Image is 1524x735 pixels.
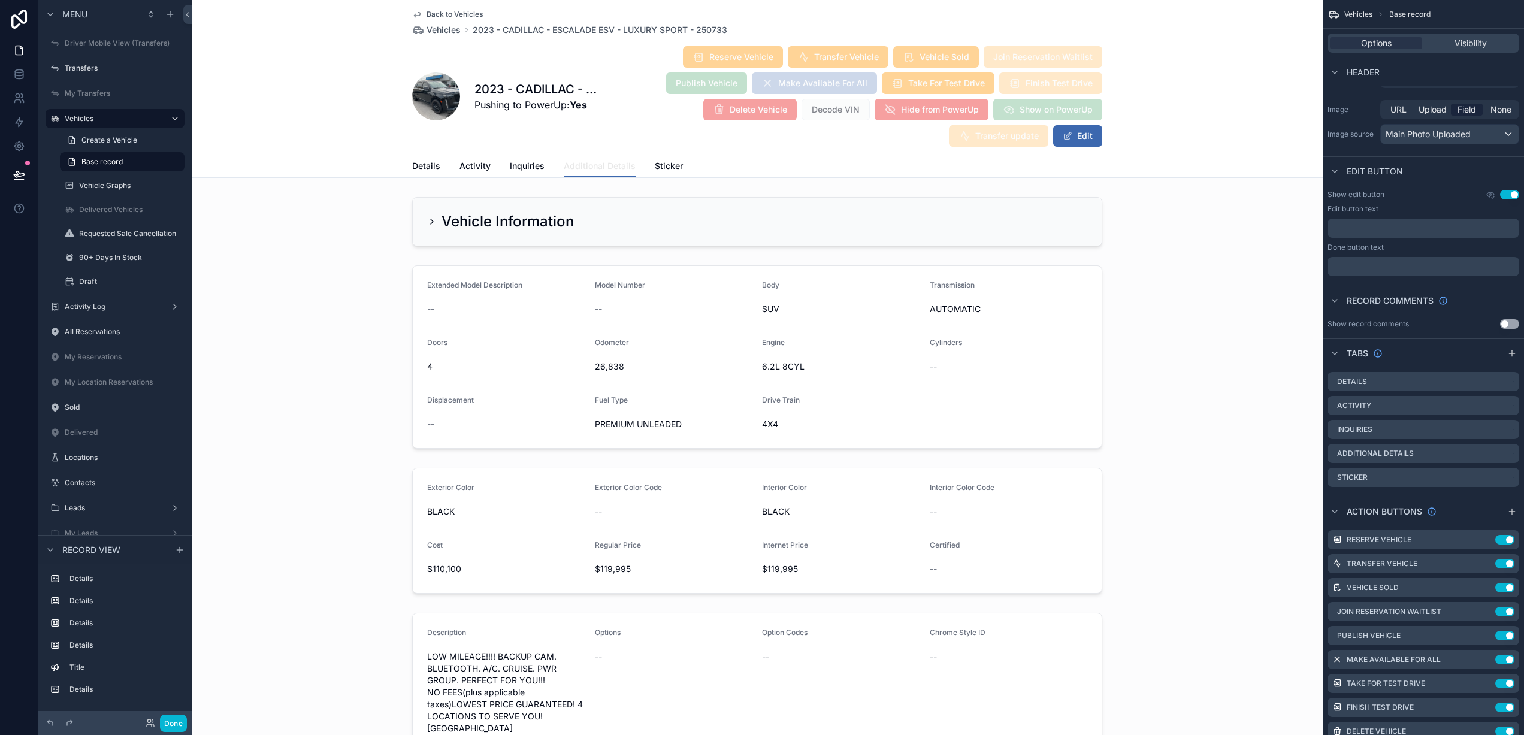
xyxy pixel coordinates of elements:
label: Image [1328,105,1375,114]
a: Additional Details [564,155,636,178]
label: Details [1337,377,1367,386]
a: Back to Vehicles [412,10,483,19]
label: Inquiries [1337,425,1372,434]
span: Menu [62,8,87,20]
label: Sold [65,403,182,412]
span: Field [1458,104,1476,116]
a: Inquiries [510,155,545,179]
span: Action buttons [1347,506,1422,518]
label: Sticker [1337,473,1368,482]
label: Details [69,596,180,606]
label: Vehicle Graphs [79,181,182,190]
span: Sticker [655,160,683,172]
label: Make Available For All [1347,655,1441,664]
label: Additional Details [1337,449,1414,458]
span: Create a Vehicle [81,135,137,145]
label: Details [69,640,180,650]
span: Header [1347,66,1380,78]
div: scrollable content [38,564,192,711]
a: Leads [46,498,185,518]
label: Edit button text [1328,204,1378,214]
label: Transfers [65,63,182,73]
a: My Location Reservations [46,373,185,392]
span: Vehicles [427,24,461,36]
label: Vehicles [65,114,161,123]
span: Vehicles [1344,10,1372,19]
label: My Location Reservations [65,377,182,387]
a: My Transfers [46,84,185,103]
a: Delivered Vehicles [60,200,185,219]
span: Record comments [1347,295,1434,307]
a: Create a Vehicle [60,131,185,150]
a: All Reservations [46,322,185,341]
label: Activity [1337,401,1371,410]
span: Edit button [1347,165,1403,177]
span: Base record [1389,10,1431,19]
span: URL [1390,104,1407,116]
label: Details [69,618,180,628]
span: Tabs [1347,347,1368,359]
a: My Reservations [46,347,185,367]
strong: Yes [570,99,587,111]
label: Leads [65,503,165,513]
label: Activity Log [65,302,165,311]
label: Vehicle Sold [1347,583,1399,592]
div: Show record comments [1328,319,1409,329]
label: My Leads [65,528,165,538]
a: 90+ Days In Stock [60,248,185,267]
label: Done button text [1328,243,1384,252]
span: Base record [81,157,123,167]
label: My Transfers [65,89,182,98]
a: Activity [459,155,491,179]
span: Back to Vehicles [427,10,483,19]
button: Main Photo Uploaded [1380,124,1519,144]
label: 90+ Days In Stock [79,253,182,262]
a: Activity Log [46,297,185,316]
label: Image source [1328,129,1375,139]
span: Activity [459,160,491,172]
a: Delivered [46,423,185,442]
span: Upload [1419,104,1447,116]
label: Driver Mobile View (Transfers) [65,38,182,48]
label: Locations [65,453,182,462]
a: 2023 - CADILLAC - ESCALADE ESV - LUXURY SPORT - 250733 [473,24,727,36]
h1: 2023 - CADILLAC - ESCALADE ESV - LUXURY SPORT - 250733 [474,81,599,98]
button: Done [160,715,187,732]
label: Details [69,685,180,694]
span: Pushing to PowerUp: [474,98,599,112]
span: Options [1361,37,1392,49]
label: Delivered [65,428,182,437]
a: Details [412,155,440,179]
label: Show edit button [1328,190,1384,199]
a: Sold [46,398,185,417]
span: Main Photo Uploaded [1386,128,1471,140]
a: Contacts [46,473,185,492]
a: Driver Mobile View (Transfers) [46,34,185,53]
a: Transfers [46,59,185,78]
label: Reserve Vehicle [1347,535,1411,545]
a: Draft [60,272,185,291]
label: Join Reservation Waitlist [1337,607,1441,616]
span: None [1490,104,1511,116]
span: Visibility [1455,37,1487,49]
label: Contacts [65,478,182,488]
div: scrollable content [1328,219,1519,238]
div: scrollable content [1328,257,1519,276]
label: Publish Vehicle [1337,631,1401,640]
label: All Reservations [65,327,182,337]
button: Edit [1053,125,1102,147]
label: Transfer Vehicle [1347,559,1417,568]
label: Title [69,663,180,672]
span: Additional Details [564,160,636,172]
a: Base record [60,152,185,171]
label: My Reservations [65,352,182,362]
span: Inquiries [510,160,545,172]
a: Requested Sale Cancellation [60,224,185,243]
label: Requested Sale Cancellation [79,229,182,238]
a: My Leads [46,524,185,543]
a: Vehicles [46,109,185,128]
a: Sticker [655,155,683,179]
label: Take For Test Drive [1347,679,1425,688]
a: Vehicle Graphs [60,176,185,195]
